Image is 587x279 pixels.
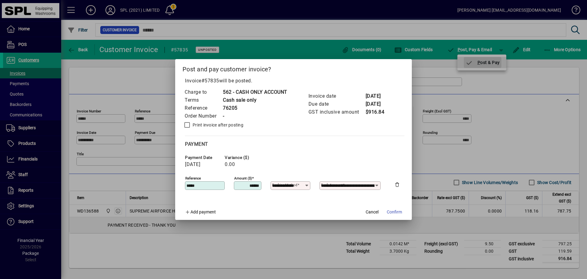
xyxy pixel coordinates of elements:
[308,100,365,108] td: Due date
[185,176,201,180] mat-label: Reference
[185,162,200,167] span: [DATE]
[183,206,218,217] button: Add payment
[308,108,365,116] td: GST inclusive amount
[321,183,343,187] mat-label: Bank Account
[191,122,243,128] label: Print invoice after posting
[234,176,252,180] mat-label: Amount ($)
[225,162,235,167] span: 0.00
[185,155,222,160] span: Payment date
[184,112,223,120] td: Order Number
[183,77,404,85] p: Invoice will be posted .
[365,100,390,108] td: [DATE]
[365,92,390,100] td: [DATE]
[223,88,287,96] td: 562 - CASH ONLY ACCOUNT
[225,155,261,160] span: Variance ($)
[366,209,378,215] span: Cancel
[190,209,216,214] span: Add payment
[185,141,208,147] span: Payment
[223,112,287,120] td: -
[184,104,223,112] td: Reference
[308,92,365,100] td: Invoice date
[184,96,223,104] td: Terms
[201,78,219,84] span: #57835
[223,104,287,112] td: 76205
[384,206,404,217] button: Confirm
[184,88,223,96] td: Charge to
[272,183,297,187] mat-label: Banking method
[365,108,390,116] td: $916.84
[223,96,287,104] td: Cash sale only
[362,206,382,217] button: Cancel
[175,59,412,77] h2: Post and pay customer invoice?
[387,209,402,215] span: Confirm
